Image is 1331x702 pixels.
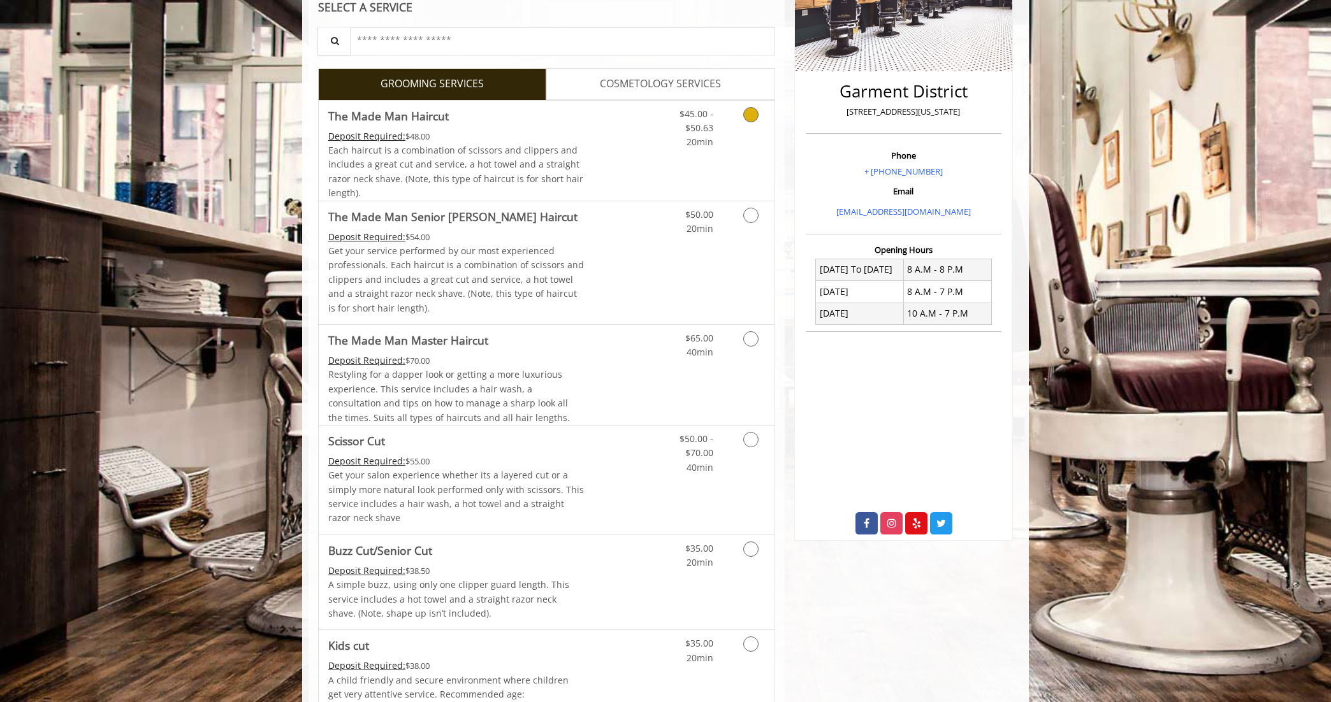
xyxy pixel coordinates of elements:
[680,433,713,459] span: $50.00 - $70.00
[903,303,991,324] td: 10 A.M - 7 P.M
[903,259,991,280] td: 8 A.M - 8 P.M
[809,151,998,160] h3: Phone
[328,468,585,526] p: Get your salon experience whether its a layered cut or a simply more natural look performed only ...
[328,541,432,559] b: Buzz Cut/Senior Cut
[903,281,991,303] td: 8 A.M - 7 P.M
[600,76,721,92] span: COSMETOLOGY SERVICES
[328,230,585,244] div: $54.00
[680,108,713,134] span: $45.00 - $50.63
[328,455,405,467] span: This service needs some Advance to be paid before we block your appointment
[317,27,351,55] button: Service Search
[328,129,585,143] div: $48.00
[836,206,971,217] a: [EMAIL_ADDRESS][DOMAIN_NAME]
[685,542,713,554] span: $35.00
[328,208,578,226] b: The Made Man Senior [PERSON_NAME] Haircut
[809,187,998,196] h3: Email
[816,259,904,280] td: [DATE] To [DATE]
[864,166,943,177] a: + [PHONE_NUMBER]
[328,432,385,450] b: Scissor Cut
[687,556,713,568] span: 20min
[328,354,585,368] div: $70.00
[685,208,713,220] span: $50.00
[318,1,775,13] div: SELECT A SERVICE
[328,244,585,315] p: Get your service performed by our most experienced professionals. Each haircut is a combination o...
[687,222,713,234] span: 20min
[687,346,713,358] span: 40min
[328,564,585,578] div: $38.50
[328,368,570,423] span: Restyling for a dapper look or getting a more luxurious experience. This service includes a hair ...
[809,82,998,101] h2: Garment District
[687,461,713,473] span: 40min
[328,130,405,142] span: This service needs some Advance to be paid before we block your appointment
[685,637,713,649] span: $35.00
[328,107,449,125] b: The Made Man Haircut
[328,144,583,199] span: Each haircut is a combination of scissors and clippers and includes a great cut and service, a ho...
[687,652,713,664] span: 20min
[806,245,1001,254] h3: Opening Hours
[685,332,713,344] span: $65.00
[328,564,405,577] span: This service needs some Advance to be paid before we block your appointment
[809,105,998,118] p: [STREET_ADDRESS][US_STATE]
[328,636,369,654] b: Kids cut
[328,231,405,243] span: This service needs some Advance to be paid before we block your appointment
[328,454,585,468] div: $55.00
[328,659,405,671] span: This service needs some Advance to be paid before we block your appointment
[328,331,488,349] b: The Made Man Master Haircut
[816,281,904,303] td: [DATE]
[816,303,904,324] td: [DATE]
[328,659,585,673] div: $38.00
[381,76,484,92] span: GROOMING SERVICES
[328,354,405,366] span: This service needs some Advance to be paid before we block your appointment
[328,578,585,620] p: A simple buzz, using only one clipper guard length. This service includes a hot towel and a strai...
[687,136,713,148] span: 20min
